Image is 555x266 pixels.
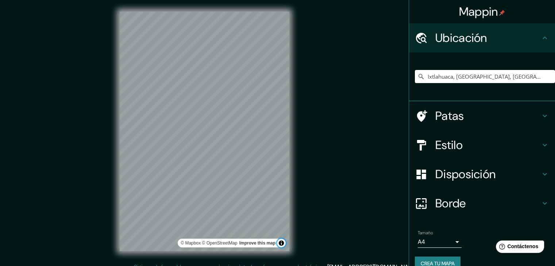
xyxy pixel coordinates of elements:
font: Disposición [435,167,496,182]
font: Patas [435,108,464,124]
input: Elige tu ciudad o zona [415,70,555,83]
a: Mapbox [181,240,201,246]
div: Disposición [409,160,555,189]
button: Activar o desactivar atribución [277,239,286,247]
canvas: Mapa [120,12,289,251]
a: OpenStreetMap [202,240,237,246]
a: Map feedback [239,240,275,246]
font: Mappin [459,4,498,19]
iframe: Lanzador de widgets de ayuda [490,238,547,258]
div: Estilo [409,130,555,160]
font: Tamaño [418,230,433,236]
font: Borde [435,196,466,211]
div: Borde [409,189,555,218]
div: Patas [409,101,555,130]
font: Estilo [435,137,463,153]
font: A4 [418,238,425,246]
div: Ubicación [409,23,555,52]
img: pin-icon.png [499,10,505,16]
div: A4 [418,236,462,248]
font: Ubicación [435,30,487,46]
